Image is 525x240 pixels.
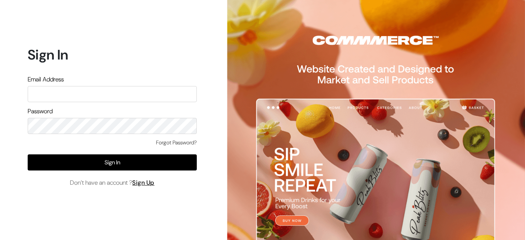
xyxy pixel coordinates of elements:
[28,154,197,170] button: Sign In
[156,139,197,147] a: Forgot Password?
[70,178,155,187] span: Don’t have an account ?
[28,107,53,116] label: Password
[28,75,64,84] label: Email Address
[132,179,155,187] a: Sign Up
[28,46,197,63] h1: Sign In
